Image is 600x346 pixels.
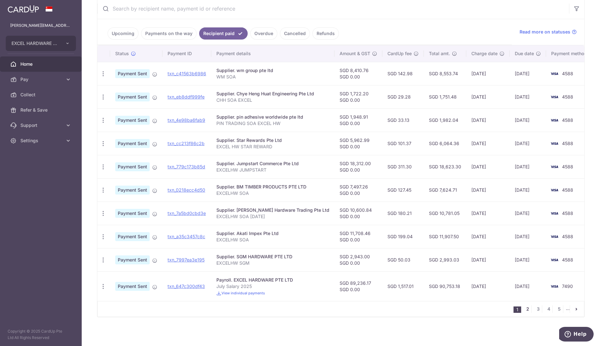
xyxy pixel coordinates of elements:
[562,283,573,289] span: 7490
[424,85,466,108] td: SGD 1,751.48
[211,45,334,62] th: Payment details
[115,92,150,101] span: Payment Sent
[216,254,329,260] div: Supplier. SGM HARDWARE PTE LTD
[168,234,205,239] a: txn_a35c3457c8c
[382,132,424,155] td: SGD 101.37
[334,178,382,202] td: SGD 7,497.26 SGD 0.00
[216,160,329,167] div: Supplier. Jumpstart Commerce Pte Ltd
[312,27,339,40] a: Refunds
[168,71,206,76] a: txn_c41563b6986
[510,108,546,132] td: [DATE]
[11,40,59,47] span: EXCEL HARDWARE PTE LTD
[216,283,329,290] p: July Salary 2025
[115,255,150,264] span: Payment Sent
[115,232,150,241] span: Payment Sent
[382,155,424,178] td: SGD 311.30
[221,291,265,295] span: View individual payments
[334,225,382,248] td: SGD 11,708.46 SGD 0.00
[510,62,546,85] td: [DATE]
[466,271,510,301] td: [DATE]
[108,27,139,40] a: Upcoming
[216,237,329,243] p: EXCELHW SOA
[562,257,573,262] span: 4588
[548,210,561,217] img: Bank Card
[216,277,329,283] div: Payroll. EXCEL HARDWARE PTE LTD
[555,305,563,313] a: 5
[168,164,205,169] a: txn_779c173b85d
[510,178,546,202] td: [DATE]
[382,178,424,202] td: SGD 127.45
[216,74,329,80] p: WM SOA
[20,107,63,113] span: Refer & Save
[6,36,76,51] button: EXCEL HARDWARE PTE LTD
[168,141,205,146] a: txn_cc213f86c2b
[334,108,382,132] td: SGD 1,948.91 SGD 0.00
[510,132,546,155] td: [DATE]
[429,50,450,57] span: Total amt.
[424,225,466,248] td: SGD 11,907.50
[562,210,573,216] span: 4588
[545,305,552,313] a: 4
[548,140,561,147] img: Bank Card
[115,116,150,125] span: Payment Sent
[168,210,206,216] a: txn_7a5bd0cbd3e
[115,69,150,78] span: Payment Sent
[382,225,424,248] td: SGD 199.04
[334,62,382,85] td: SGD 8,410.76 SGD 0.00
[424,178,466,202] td: SGD 7,624.71
[424,132,466,155] td: SGD 6,064.36
[424,202,466,225] td: SGD 10,781.05
[520,29,577,35] a: Read more on statuses
[216,260,329,266] p: EXCELHW SGM
[382,108,424,132] td: SGD 33.13
[334,155,382,178] td: SGD 18,312.00 SGD 0.00
[548,233,561,240] img: Bank Card
[168,94,205,99] a: txn_eb8ddf999fe
[471,50,498,57] span: Charge date
[466,155,510,178] td: [DATE]
[510,271,546,301] td: [DATE]
[8,5,39,13] img: CardUp
[466,202,510,225] td: [DATE]
[524,305,531,313] a: 2
[424,271,466,301] td: SGD 90,753.18
[216,97,329,103] p: CHH SOA EXCEL
[424,248,466,271] td: SGD 2,993.03
[548,70,561,77] img: Bank Card
[546,45,595,62] th: Payment method
[466,178,510,202] td: [DATE]
[10,22,71,29] p: [PERSON_NAME][EMAIL_ADDRESS][DOMAIN_NAME]
[562,141,573,146] span: 4588
[334,248,382,271] td: SGD 2,943.00 SGD 0.00
[216,114,329,120] div: Supplier. pin adhesive worldwide pte ltd
[559,327,594,343] iframe: Opens a widget where you can find more information
[562,94,573,99] span: 4588
[562,234,573,239] span: 4588
[466,62,510,85] td: [DATE]
[162,45,211,62] th: Payment ID
[216,291,265,295] a: View individual payments
[510,155,546,178] td: [DATE]
[382,85,424,108] td: SGD 29.28
[520,29,570,35] span: Read more on statuses
[168,283,205,289] a: txn_647c300df43
[115,186,150,195] span: Payment Sent
[562,164,573,169] span: 4588
[548,283,561,290] img: Bank Card
[280,27,310,40] a: Cancelled
[382,271,424,301] td: SGD 1,517.01
[216,184,329,190] div: Supplier. BM TIMBER PRODUCTS PTE LTD
[168,187,205,193] a: txn_0218ecc4d50
[216,120,329,127] p: PIN TRADING SOA EXCEL HW
[466,132,510,155] td: [DATE]
[548,163,561,171] img: Bank Card
[199,27,248,40] a: Recipient paid
[20,122,63,129] span: Support
[216,230,329,237] div: Supplier. Akati Impex Pte Ltd
[216,213,329,220] p: EXCELHW SOA [DATE]
[334,271,382,301] td: SGD 89,236.17 SGD 0.00
[562,71,573,76] span: 4588
[168,117,205,123] a: txn_4e98ba6fab9
[115,162,150,171] span: Payment Sent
